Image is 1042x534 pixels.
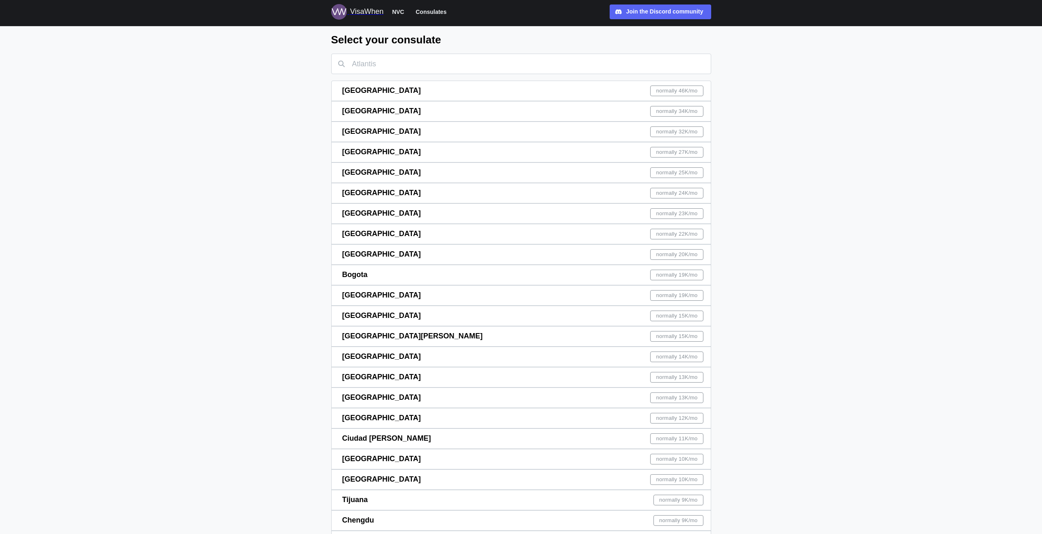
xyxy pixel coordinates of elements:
[342,291,421,299] span: [GEOGRAPHIC_DATA]
[342,168,421,176] span: [GEOGRAPHIC_DATA]
[342,393,421,401] span: [GEOGRAPHIC_DATA]
[342,230,421,238] span: [GEOGRAPHIC_DATA]
[656,188,698,198] span: normally 24K /mo
[656,454,698,464] span: normally 10K /mo
[342,311,421,320] span: [GEOGRAPHIC_DATA]
[342,516,374,524] span: Chengdu
[342,434,431,442] span: Ciudad [PERSON_NAME]
[656,127,698,137] span: normally 32K /mo
[656,372,698,382] span: normally 13K /mo
[342,352,421,361] span: [GEOGRAPHIC_DATA]
[342,496,368,504] span: Tijuana
[656,434,698,444] span: normally 11K /mo
[659,516,698,525] span: normally 9K /mo
[331,367,711,388] a: [GEOGRAPHIC_DATA]normally 13K/mo
[342,189,421,197] span: [GEOGRAPHIC_DATA]
[331,142,711,162] a: [GEOGRAPHIC_DATA]normally 27K/mo
[656,352,698,362] span: normally 14K /mo
[331,224,711,244] a: [GEOGRAPHIC_DATA]normally 22K/mo
[392,7,405,17] span: NVC
[331,4,384,20] a: Logo for VisaWhen VisaWhen
[656,270,698,280] span: normally 19K /mo
[331,4,347,20] img: Logo for VisaWhen
[342,455,421,463] span: [GEOGRAPHIC_DATA]
[342,148,421,156] span: [GEOGRAPHIC_DATA]
[342,127,421,135] span: [GEOGRAPHIC_DATA]
[656,413,698,423] span: normally 12K /mo
[331,449,711,469] a: [GEOGRAPHIC_DATA]normally 10K/mo
[331,162,711,183] a: [GEOGRAPHIC_DATA]normally 25K/mo
[350,6,384,18] div: VisaWhen
[331,33,711,47] h2: Select your consulate
[342,332,483,340] span: [GEOGRAPHIC_DATA][PERSON_NAME]
[656,311,698,321] span: normally 15K /mo
[389,7,408,17] button: NVC
[342,107,421,115] span: [GEOGRAPHIC_DATA]
[342,250,421,258] span: [GEOGRAPHIC_DATA]
[342,270,368,279] span: Bogota
[659,495,698,505] span: normally 9K /mo
[331,388,711,408] a: [GEOGRAPHIC_DATA]normally 13K/mo
[342,86,421,95] span: [GEOGRAPHIC_DATA]
[331,285,711,306] a: [GEOGRAPHIC_DATA]normally 19K/mo
[331,408,711,428] a: [GEOGRAPHIC_DATA]normally 12K/mo
[342,475,421,483] span: [GEOGRAPHIC_DATA]
[412,7,450,17] button: Consulates
[656,147,698,157] span: normally 27K /mo
[331,203,711,224] a: [GEOGRAPHIC_DATA]normally 23K/mo
[331,469,711,490] a: [GEOGRAPHIC_DATA]normally 10K/mo
[342,209,421,217] span: [GEOGRAPHIC_DATA]
[656,86,698,96] span: normally 46K /mo
[331,326,711,347] a: [GEOGRAPHIC_DATA][PERSON_NAME]normally 15K/mo
[342,373,421,381] span: [GEOGRAPHIC_DATA]
[331,510,711,531] a: Chengdunormally 9K/mo
[331,306,711,326] a: [GEOGRAPHIC_DATA]normally 15K/mo
[656,475,698,484] span: normally 10K /mo
[331,122,711,142] a: [GEOGRAPHIC_DATA]normally 32K/mo
[656,168,698,178] span: normally 25K /mo
[331,54,711,74] input: Atlantis
[656,393,698,403] span: normally 13K /mo
[416,7,446,17] span: Consulates
[331,428,711,449] a: Ciudad [PERSON_NAME]normally 11K/mo
[656,331,698,341] span: normally 15K /mo
[342,414,421,422] span: [GEOGRAPHIC_DATA]
[331,101,711,122] a: [GEOGRAPHIC_DATA]normally 34K/mo
[610,5,711,19] a: Join the Discord community
[331,490,711,510] a: Tijuananormally 9K/mo
[331,183,711,203] a: [GEOGRAPHIC_DATA]normally 24K/mo
[331,244,711,265] a: [GEOGRAPHIC_DATA]normally 20K/mo
[331,347,711,367] a: [GEOGRAPHIC_DATA]normally 14K/mo
[331,265,711,285] a: Bogotanormally 19K/mo
[331,81,711,101] a: [GEOGRAPHIC_DATA]normally 46K/mo
[656,291,698,300] span: normally 19K /mo
[626,7,703,16] div: Join the Discord community
[656,229,698,239] span: normally 22K /mo
[656,250,698,259] span: normally 20K /mo
[656,106,698,116] span: normally 34K /mo
[656,209,698,219] span: normally 23K /mo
